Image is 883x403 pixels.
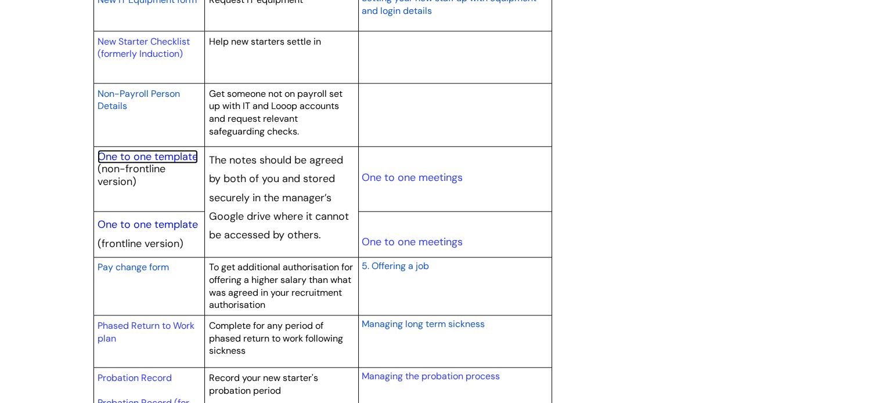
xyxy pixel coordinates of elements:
span: Help new starters settle in [209,35,321,48]
a: One to one template [98,150,198,164]
a: Managing the probation process [361,370,499,382]
td: The notes should be agreed by both of you and stored securely in the manager’s Google drive where... [205,147,359,257]
a: Probation Record [98,372,172,384]
a: New Starter Checklist (formerly Induction) [98,35,190,60]
span: Get someone not on payroll set up with IT and Looop accounts and request relevant safeguarding ch... [209,88,343,137]
a: Pay change form [98,260,169,274]
span: Complete for any period of phased return to work following sickness [209,320,343,357]
a: Non-Payroll Person Details [98,86,180,113]
span: Managing long term sickness [361,318,484,330]
a: 5. Offering a job [361,259,428,273]
p: (non-frontline version) [98,163,201,188]
td: (frontline version) [93,211,205,257]
a: One to one meetings [361,170,462,184]
span: Non-Payroll Person Details [98,88,180,112]
a: One to one template [98,217,198,231]
span: To get additional authorisation for offering a higher salary than what was agreed in your recruit... [209,261,353,311]
a: Managing long term sickness [361,317,484,331]
span: Pay change form [98,261,169,273]
span: 5. Offering a job [361,260,428,272]
span: Record your new starter's probation period [209,372,318,397]
a: Phased Return to Work plan [98,320,194,344]
a: One to one meetings [361,235,462,249]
